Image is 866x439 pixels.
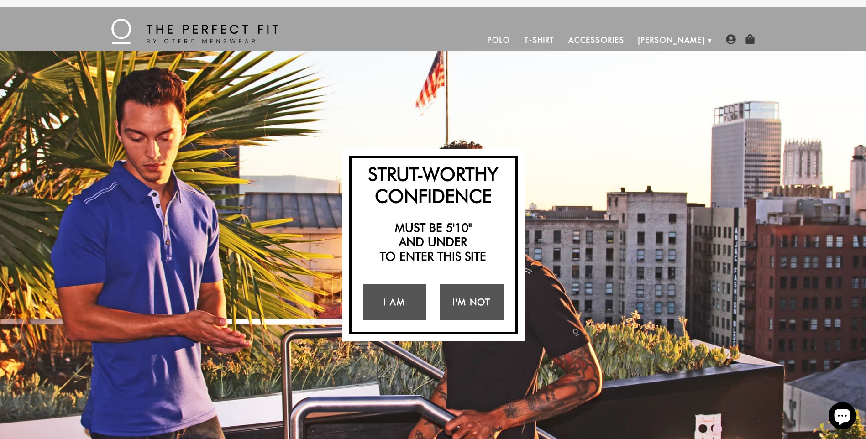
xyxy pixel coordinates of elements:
a: T-Shirt [517,29,562,51]
h2: Must be 5'10" and under to enter this site [356,220,510,263]
inbox-online-store-chat: Shopify online store chat [826,402,859,432]
img: user-account-icon.png [726,34,736,44]
a: I Am [363,284,426,320]
a: [PERSON_NAME] [631,29,712,51]
a: Accessories [562,29,631,51]
img: The Perfect Fit - by Otero Menswear - Logo [111,19,278,44]
h2: Strut-Worthy Confidence [356,163,510,207]
img: shopping-bag-icon.png [745,34,755,44]
a: Polo [481,29,517,51]
a: I'm Not [440,284,504,320]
